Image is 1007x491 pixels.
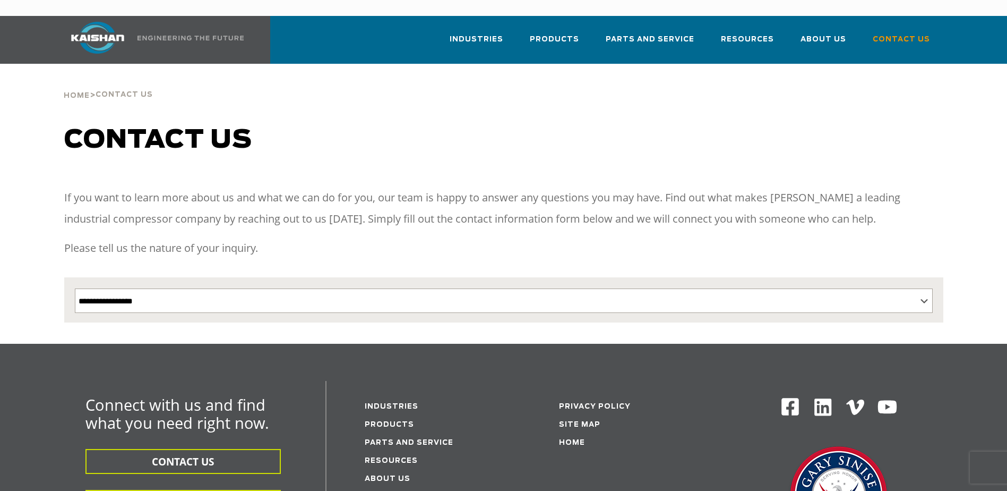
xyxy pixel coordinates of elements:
[721,33,774,46] span: Resources
[873,26,930,62] a: Contact Us
[58,22,137,54] img: kaishan logo
[85,394,269,433] span: Connect with us and find what you need right now.
[365,439,453,446] a: Parts and service
[64,90,90,100] a: Home
[559,403,631,410] a: Privacy Policy
[365,421,414,428] a: Products
[365,403,418,410] a: Industries
[64,238,943,259] p: Please tell us the nature of your inquiry.
[64,187,943,230] p: If you want to learn more about us and what we can do for you, our team is happy to answer any qu...
[559,421,600,428] a: Site Map
[64,128,252,153] span: Contact us
[606,26,694,62] a: Parts and Service
[85,449,281,474] button: CONTACT US
[801,26,846,62] a: About Us
[64,64,153,104] div: >
[780,397,800,417] img: Facebook
[530,33,579,46] span: Products
[846,400,864,415] img: Vimeo
[530,26,579,62] a: Products
[559,439,585,446] a: Home
[813,397,833,418] img: Linkedin
[365,476,410,482] a: About Us
[721,26,774,62] a: Resources
[873,33,930,46] span: Contact Us
[450,26,503,62] a: Industries
[365,458,418,464] a: Resources
[96,91,153,98] span: Contact Us
[64,92,90,99] span: Home
[877,397,898,418] img: Youtube
[137,36,244,40] img: Engineering the future
[58,16,246,64] a: Kaishan USA
[606,33,694,46] span: Parts and Service
[450,33,503,46] span: Industries
[801,33,846,46] span: About Us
